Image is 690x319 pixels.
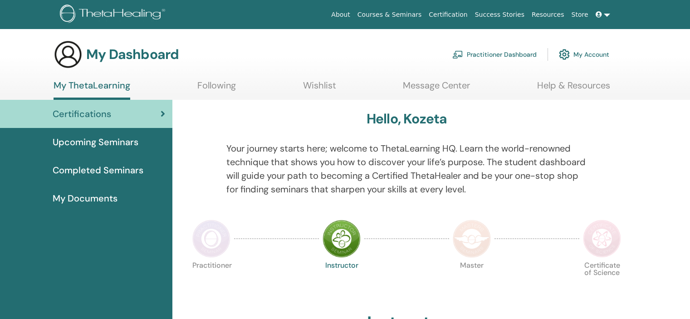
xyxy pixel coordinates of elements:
[328,6,353,23] a: About
[53,135,138,149] span: Upcoming Seminars
[303,80,336,98] a: Wishlist
[53,163,143,177] span: Completed Seminars
[53,107,111,121] span: Certifications
[60,5,168,25] img: logo.png
[367,111,447,127] h3: Hello, Kozeta
[323,220,361,258] img: Instructor
[559,47,570,62] img: cog.svg
[528,6,568,23] a: Resources
[471,6,528,23] a: Success Stories
[537,80,610,98] a: Help & Resources
[197,80,236,98] a: Following
[568,6,592,23] a: Store
[452,50,463,59] img: chalkboard-teacher.svg
[192,220,230,258] img: Practitioner
[226,142,587,196] p: Your journey starts here; welcome to ThetaLearning HQ. Learn the world-renowned technique that sh...
[559,44,609,64] a: My Account
[354,6,426,23] a: Courses & Seminars
[54,80,130,100] a: My ThetaLearning
[425,6,471,23] a: Certification
[53,191,117,205] span: My Documents
[54,40,83,69] img: generic-user-icon.jpg
[403,80,470,98] a: Message Center
[583,220,621,258] img: Certificate of Science
[192,262,230,300] p: Practitioner
[453,220,491,258] img: Master
[323,262,361,300] p: Instructor
[86,46,179,63] h3: My Dashboard
[452,44,537,64] a: Practitioner Dashboard
[583,262,621,300] p: Certificate of Science
[453,262,491,300] p: Master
